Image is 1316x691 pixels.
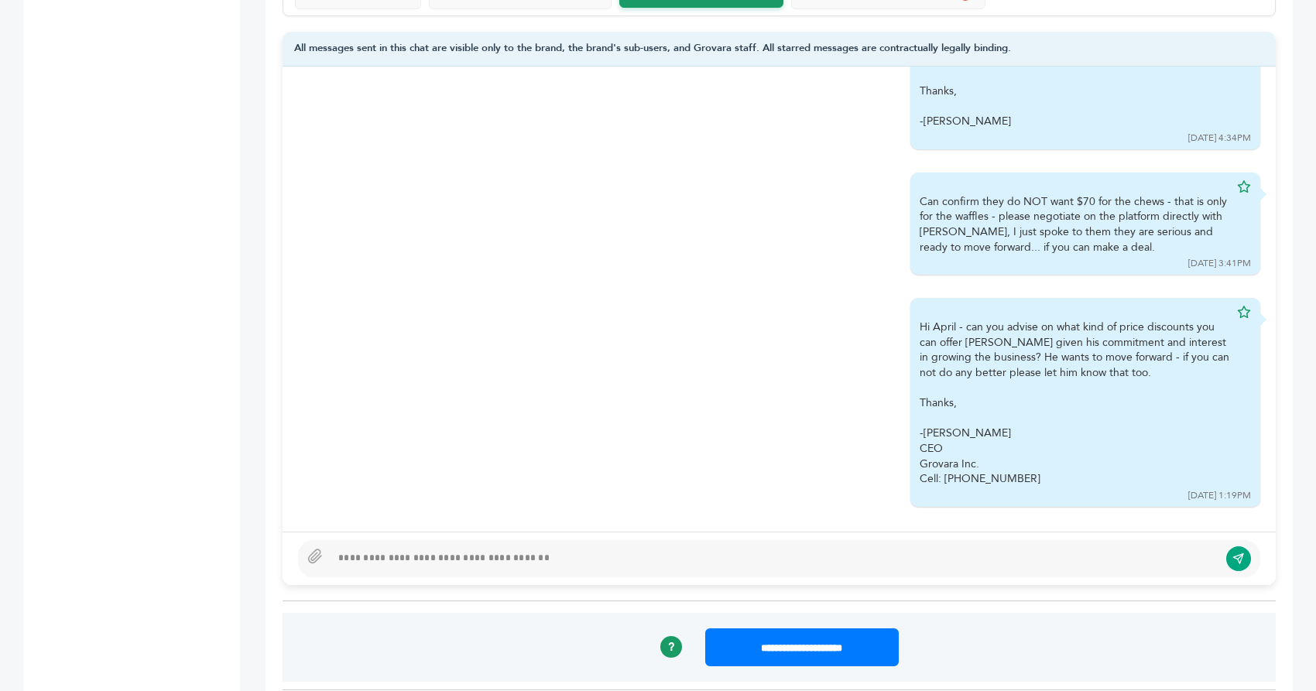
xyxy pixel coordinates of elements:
[283,32,1276,67] div: All messages sent in this chat are visible only to the brand, the brand's sub-users, and Grovara ...
[920,441,1229,471] div: CEO Grovara Inc.
[920,426,1229,441] div: -[PERSON_NAME]
[660,636,682,658] a: ?
[920,114,1229,129] div: -[PERSON_NAME]
[1188,489,1251,502] div: [DATE] 1:19PM
[920,395,1229,411] div: Thanks,
[920,320,1229,487] div: Hi April - can you advise on what kind of price discounts you can offer [PERSON_NAME] given his c...
[1188,132,1251,145] div: [DATE] 4:34PM
[1188,257,1251,270] div: [DATE] 3:41PM
[920,471,1229,487] div: Cell: [PHONE_NUMBER]
[920,84,1229,99] div: Thanks,
[920,194,1229,255] div: Can confirm they do NOT want $70 for the chews - that is only for the waffles - please negotiate ...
